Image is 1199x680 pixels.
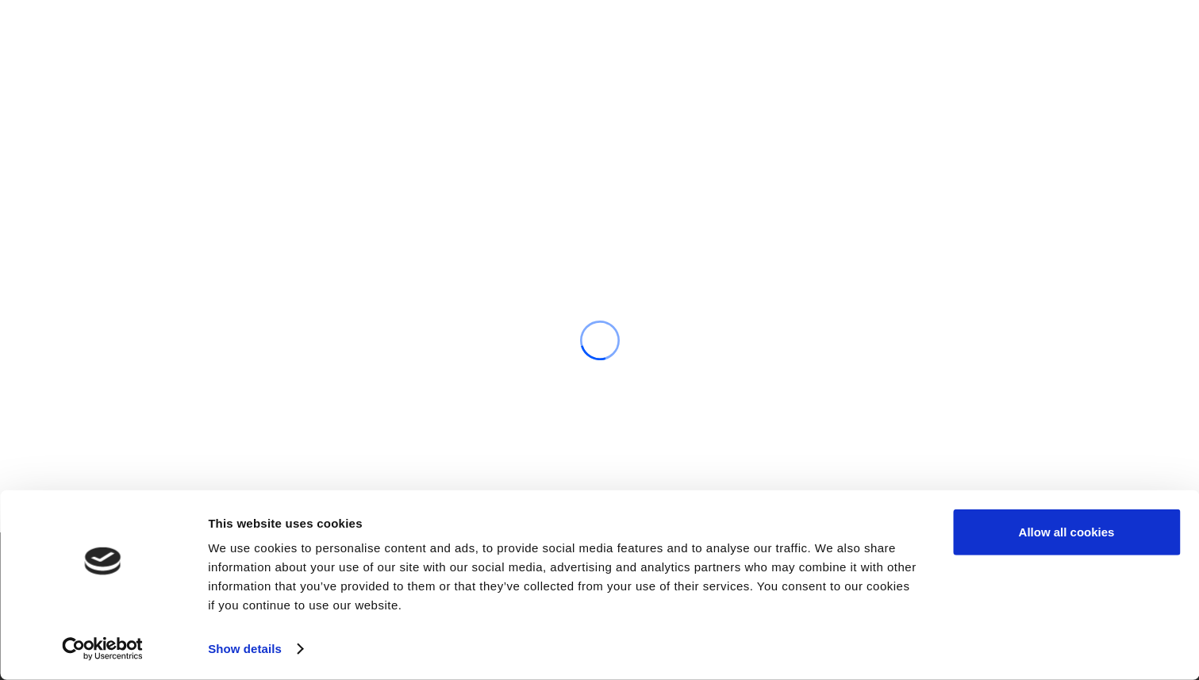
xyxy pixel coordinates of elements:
[953,509,1180,555] button: Allow all cookies
[208,513,917,532] div: This website uses cookies
[208,637,302,661] a: Show details
[84,547,121,575] img: logo
[208,539,917,615] div: We use cookies to personalise content and ads, to provide social media features and to analyse ou...
[33,637,172,661] a: Usercentrics Cookiebot - opens in a new window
